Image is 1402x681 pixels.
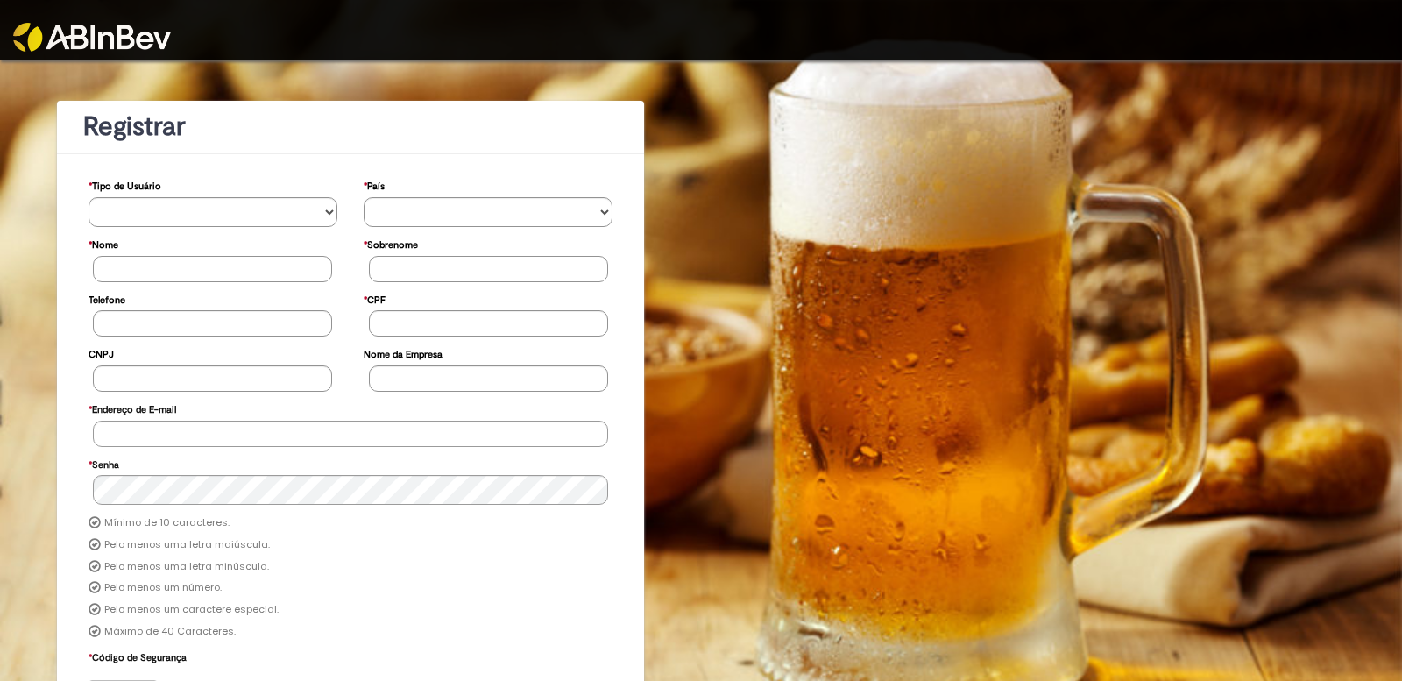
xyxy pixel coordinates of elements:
[89,172,161,197] label: Tipo de Usuário
[89,340,114,365] label: CNPJ
[89,286,125,311] label: Telefone
[89,450,119,476] label: Senha
[89,395,176,421] label: Endereço de E-mail
[83,112,618,141] h1: Registrar
[364,231,418,256] label: Sobrenome
[104,603,279,617] label: Pelo menos um caractere especial.
[13,23,171,52] img: ABInbev-white.png
[89,231,118,256] label: Nome
[104,625,236,639] label: Máximo de 40 Caracteres.
[104,516,230,530] label: Mínimo de 10 caracteres.
[104,538,270,552] label: Pelo menos uma letra maiúscula.
[364,286,386,311] label: CPF
[104,581,222,595] label: Pelo menos um número.
[364,172,385,197] label: País
[364,340,443,365] label: Nome da Empresa
[89,643,187,669] label: Código de Segurança
[104,560,269,574] label: Pelo menos uma letra minúscula.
